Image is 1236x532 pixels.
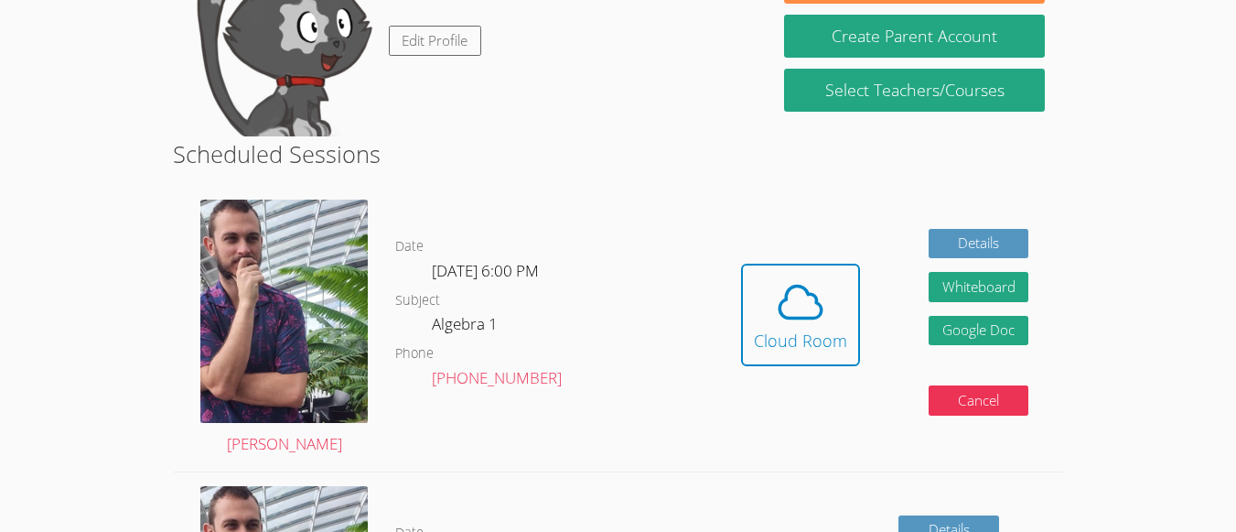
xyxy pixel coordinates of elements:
img: 20240721_091457.jpg [200,200,368,423]
a: Edit Profile [389,26,482,56]
span: [DATE] 6:00 PM [432,260,539,281]
dd: Algebra 1 [432,311,501,342]
div: Cloud Room [754,328,847,353]
button: Whiteboard [929,272,1029,302]
button: Cancel [929,385,1029,416]
dt: Date [395,235,424,258]
dt: Subject [395,289,440,312]
button: Create Parent Account [784,15,1045,58]
dt: Phone [395,342,434,365]
button: Cloud Room [741,264,860,366]
a: [PHONE_NUMBER] [432,367,562,388]
a: [PERSON_NAME] [200,200,368,458]
a: Details [929,229,1029,259]
a: Google Doc [929,316,1029,346]
a: Select Teachers/Courses [784,69,1045,112]
h2: Scheduled Sessions [173,136,1063,171]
